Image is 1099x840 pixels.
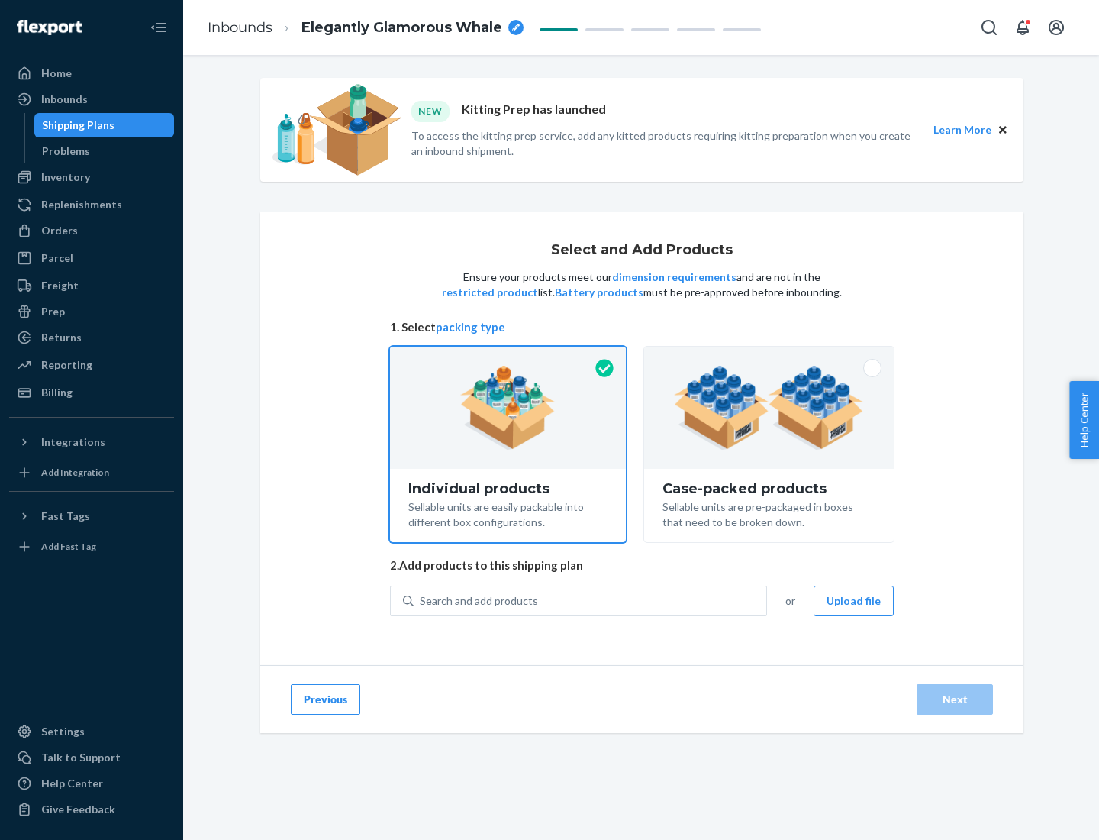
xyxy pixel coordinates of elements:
a: Prep [9,299,174,324]
div: Next [930,692,980,707]
button: Open Search Box [974,12,1004,43]
div: Home [41,66,72,81]
a: Shipping Plans [34,113,175,137]
div: Help Center [41,776,103,791]
p: Ensure your products meet our and are not in the list. must be pre-approved before inbounding. [440,270,843,300]
a: Replenishments [9,192,174,217]
button: Previous [291,684,360,715]
div: Give Feedback [41,802,115,817]
a: Add Integration [9,460,174,485]
img: individual-pack.facf35554cb0f1810c75b2bd6df2d64e.png [460,366,556,450]
button: Battery products [555,285,643,300]
p: To access the kitting prep service, add any kitted products requiring kitting preparation when yo... [411,128,920,159]
div: Replenishments [41,197,122,212]
ol: breadcrumbs [195,5,536,50]
div: Reporting [41,357,92,373]
a: Inventory [9,165,174,189]
a: Parcel [9,246,174,270]
p: Kitting Prep has launched [462,101,606,121]
a: Help Center [9,771,174,796]
div: NEW [411,101,450,121]
div: Search and add products [420,593,538,609]
button: dimension requirements [612,270,736,285]
div: Case-packed products [662,481,875,496]
div: Settings [41,724,85,739]
a: Orders [9,218,174,243]
span: 2. Add products to this shipping plan [390,557,894,573]
div: Parcel [41,250,73,266]
div: Individual products [408,481,608,496]
span: Elegantly Glamorous Whale [301,18,502,38]
div: Sellable units are pre-packaged in boxes that need to be broken down. [662,496,875,530]
button: Close [994,121,1011,138]
h1: Select and Add Products [551,243,733,258]
div: Add Integration [41,466,109,479]
button: packing type [436,319,505,335]
a: Inbounds [9,87,174,111]
button: Give Feedback [9,797,174,822]
div: Freight [41,278,79,293]
div: Inventory [41,170,90,185]
div: Billing [41,385,73,400]
span: or [785,593,795,609]
button: Integrations [9,430,174,454]
a: Home [9,61,174,86]
a: Settings [9,719,174,744]
button: Close Navigation [143,12,174,43]
a: Reporting [9,353,174,377]
button: Fast Tags [9,504,174,528]
button: Upload file [814,586,894,616]
div: Add Fast Tag [41,540,96,553]
a: Add Fast Tag [9,535,174,559]
button: Next [917,684,993,715]
div: Orders [41,223,78,238]
div: Sellable units are easily packable into different box configurations. [408,496,608,530]
a: Freight [9,273,174,298]
button: Learn More [933,121,991,138]
div: Returns [41,330,82,345]
img: Flexport logo [17,20,82,35]
button: restricted product [442,285,538,300]
button: Open notifications [1007,12,1038,43]
a: Talk to Support [9,745,174,770]
button: Open account menu [1041,12,1072,43]
a: Problems [34,139,175,163]
span: 1. Select [390,319,894,335]
div: Integrations [41,435,105,450]
div: Prep [41,304,65,319]
button: Help Center [1069,381,1099,459]
a: Billing [9,380,174,405]
div: Inbounds [41,92,88,107]
div: Shipping Plans [42,118,114,133]
div: Talk to Support [41,750,121,765]
a: Inbounds [208,19,272,36]
a: Returns [9,325,174,350]
div: Fast Tags [41,509,90,524]
div: Problems [42,144,90,159]
img: case-pack.59cecea509d18c883b923b81aeac6d0b.png [674,366,864,450]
